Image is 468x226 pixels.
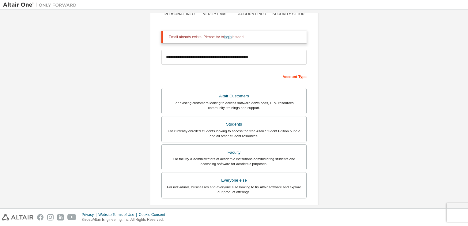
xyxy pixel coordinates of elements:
div: Everyone else [165,176,303,185]
img: instagram.svg [47,214,54,220]
div: Account Type [161,71,307,81]
div: Faculty [165,148,303,157]
div: Security Setup [270,12,307,17]
img: facebook.svg [37,214,43,220]
div: Account Info [234,12,270,17]
img: youtube.svg [67,214,76,220]
div: Altair Customers [165,92,303,100]
img: linkedin.svg [57,214,64,220]
div: Verify Email [198,12,234,17]
div: For existing customers looking to access software downloads, HPC resources, community, trainings ... [165,100,303,110]
img: Altair One [3,2,80,8]
div: Privacy [82,212,98,217]
div: Personal Info [161,12,198,17]
div: Cookie Consent [139,212,168,217]
div: For individuals, businesses and everyone else looking to try Altair software and explore our prod... [165,185,303,194]
div: For faculty & administrators of academic institutions administering students and accessing softwa... [165,156,303,166]
a: login [224,35,232,39]
div: Website Terms of Use [98,212,139,217]
img: altair_logo.svg [2,214,33,220]
p: © 2025 Altair Engineering, Inc. All Rights Reserved. [82,217,169,222]
div: Email already exists. Please try to instead. [169,35,302,40]
div: For currently enrolled students looking to access the free Altair Student Edition bundle and all ... [165,129,303,138]
div: Students [165,120,303,129]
